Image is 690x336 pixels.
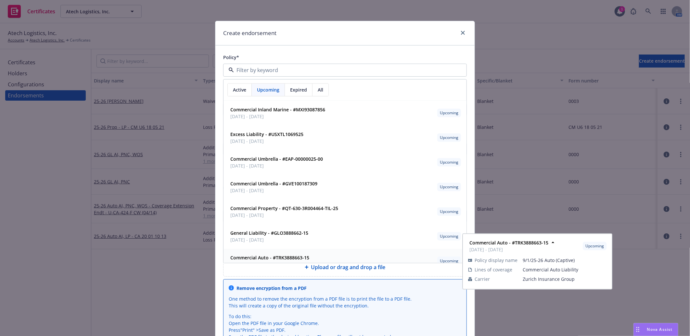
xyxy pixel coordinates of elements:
strong: Commercial Auto - #TRK3888663-15 [230,255,309,261]
span: Expired [290,86,307,93]
div: Remove encryption from a PDF [236,285,307,292]
span: Nova Assist [647,327,673,332]
strong: Commercial Umbrella - #GVE100187309 [230,180,317,187]
span: Zurich Insurance Group [523,276,607,282]
strong: Excess Liability - #USXTL1069525 [230,131,303,137]
span: Active [233,86,246,93]
span: Upcoming [440,135,458,141]
span: Policy display name [475,257,517,264]
a: close [459,29,467,37]
span: [DATE] - [DATE] [230,212,338,218]
div: Upload or drag and drop a file [223,258,467,277]
li: Open the PDF file in your Google Chrome. [229,320,461,327]
span: [DATE] - [DATE] [230,113,325,120]
strong: Commercial Property - #QT-630-3R004464-TIL-25 [230,205,338,211]
span: Carrier [475,276,490,282]
span: Upcoming [440,159,458,165]
span: Policy* [223,54,239,60]
button: Nova Assist [633,323,678,336]
span: Upcoming [585,243,604,249]
span: Commercial Auto Liability [523,266,607,273]
span: [DATE] - [DATE] [230,162,323,169]
span: Upcoming [440,233,458,239]
strong: General Liability - #GLO3888662-15 [230,230,308,236]
h1: Create endorsement [223,29,276,37]
span: Upcoming [257,86,279,93]
span: [DATE] - [DATE] [469,246,548,253]
span: [DATE] - [DATE] [230,138,303,144]
span: [DATE] - [DATE] [230,236,308,243]
div: One method to remove the encryption from a PDF file is to print the file to a PDF file. This will... [229,295,461,309]
strong: Commercial Inland Marine - #MXI93087856 [230,106,325,113]
div: Drag to move [634,323,642,336]
span: [DATE] - [DATE] [230,187,317,194]
span: Upcoming [440,209,458,215]
span: Upcoming [440,184,458,190]
strong: Commercial Umbrella - #EAP-00000025-00 [230,156,323,162]
strong: Commercial Auto - #TRK3888663-15 [469,240,548,246]
input: Filter by keyword [234,66,454,74]
span: All [318,86,323,93]
span: Upcoming [440,258,458,264]
span: Lines of coverage [475,266,512,273]
li: Press " Print " > Save as PDF. [229,327,461,333]
span: Upcoming [440,110,458,116]
span: 9/1/25-26 Auto (Captive) [523,257,607,264]
span: Upload or drag and drop a file [311,263,386,271]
